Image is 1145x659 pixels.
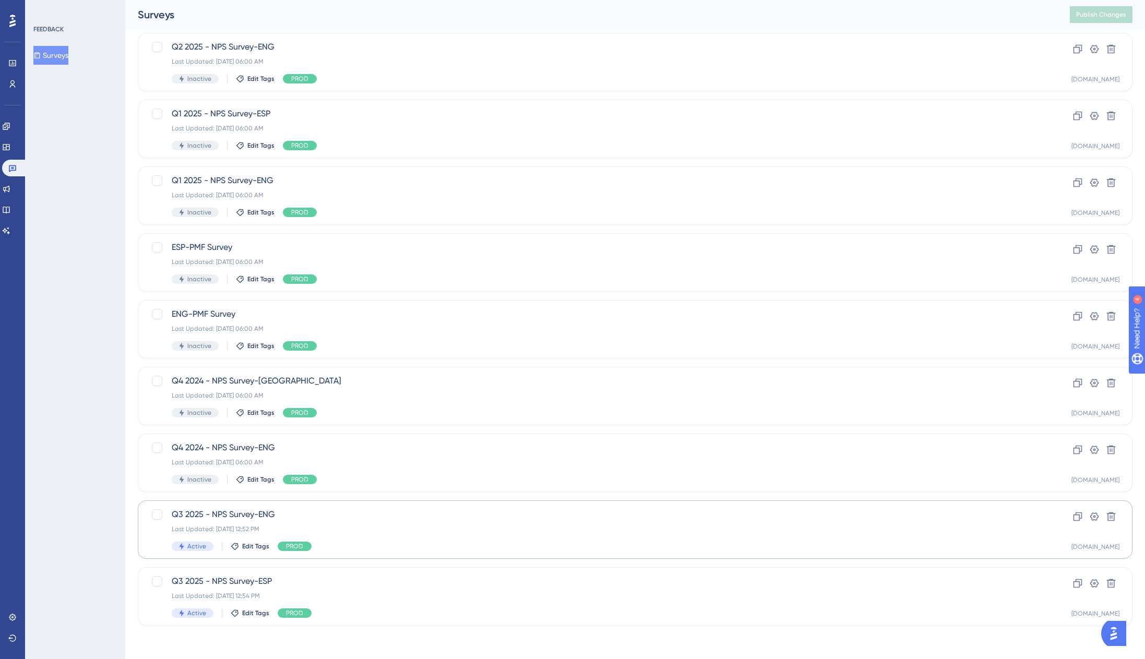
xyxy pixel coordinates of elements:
div: FEEDBACK [33,25,64,33]
span: ENG-PMF Survey [172,308,1015,320]
div: Last Updated: [DATE] 06:00 AM [172,391,1015,400]
span: Need Help? [25,3,65,15]
button: Edit Tags [236,275,275,283]
span: Edit Tags [242,542,269,550]
div: [DOMAIN_NAME] [1071,409,1119,417]
div: Last Updated: [DATE] 12:54 PM [172,592,1015,600]
span: Edit Tags [247,275,275,283]
div: 4 [73,5,76,14]
button: Edit Tags [236,141,275,150]
span: Edit Tags [247,475,275,484]
button: Edit Tags [236,475,275,484]
span: PROD [291,75,308,83]
div: [DOMAIN_NAME] [1071,342,1119,351]
span: Q3 2025 - NPS Survey-ENG [172,508,1015,521]
div: Last Updated: [DATE] 06:00 AM [172,258,1015,266]
span: Inactive [187,141,211,150]
button: Edit Tags [231,609,269,617]
div: Last Updated: [DATE] 06:00 AM [172,325,1015,333]
button: Edit Tags [236,342,275,350]
div: [DOMAIN_NAME] [1071,75,1119,83]
button: Edit Tags [236,208,275,217]
div: Last Updated: [DATE] 06:00 AM [172,191,1015,199]
div: Last Updated: [DATE] 12:52 PM [172,525,1015,533]
span: Inactive [187,409,211,417]
span: PROD [286,609,303,617]
span: Inactive [187,208,211,217]
div: [DOMAIN_NAME] [1071,476,1119,484]
span: Q1 2025 - NPS Survey-ESP [172,107,1015,120]
span: Active [187,609,206,617]
span: Inactive [187,75,211,83]
span: Q4 2024 - NPS Survey-[GEOGRAPHIC_DATA] [172,375,1015,387]
span: Inactive [187,275,211,283]
span: Q1 2025 - NPS Survey-ENG [172,174,1015,187]
span: PROD [291,275,308,283]
iframe: UserGuiding AI Assistant Launcher [1101,618,1132,649]
span: Edit Tags [247,75,275,83]
span: Q4 2024 - NPS Survey-ENG [172,441,1015,454]
div: [DOMAIN_NAME] [1071,609,1119,618]
span: Edit Tags [242,609,269,617]
div: Last Updated: [DATE] 06:00 AM [172,458,1015,466]
button: Surveys [33,46,68,65]
div: Surveys [138,7,1044,22]
button: Edit Tags [231,542,269,550]
span: PROD [291,409,308,417]
div: [DOMAIN_NAME] [1071,142,1119,150]
span: PROD [291,208,308,217]
span: ESP-PMF Survey [172,241,1015,254]
span: Inactive [187,342,211,350]
div: [DOMAIN_NAME] [1071,543,1119,551]
button: Edit Tags [236,75,275,83]
span: Inactive [187,475,211,484]
span: PROD [291,475,308,484]
span: Active [187,542,206,550]
span: Edit Tags [247,141,275,150]
button: Publish Changes [1070,6,1132,23]
span: PROD [286,542,303,550]
span: Publish Changes [1076,10,1126,19]
button: Edit Tags [236,409,275,417]
span: Q2 2025 - NPS Survey-ENG [172,41,1015,53]
div: [DOMAIN_NAME] [1071,209,1119,217]
span: PROD [291,141,308,150]
div: [DOMAIN_NAME] [1071,275,1119,284]
span: Edit Tags [247,409,275,417]
span: Q3 2025 - NPS Survey-ESP [172,575,1015,588]
div: Last Updated: [DATE] 06:00 AM [172,124,1015,133]
span: PROD [291,342,308,350]
span: Edit Tags [247,208,275,217]
span: Edit Tags [247,342,275,350]
div: Last Updated: [DATE] 06:00 AM [172,57,1015,66]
